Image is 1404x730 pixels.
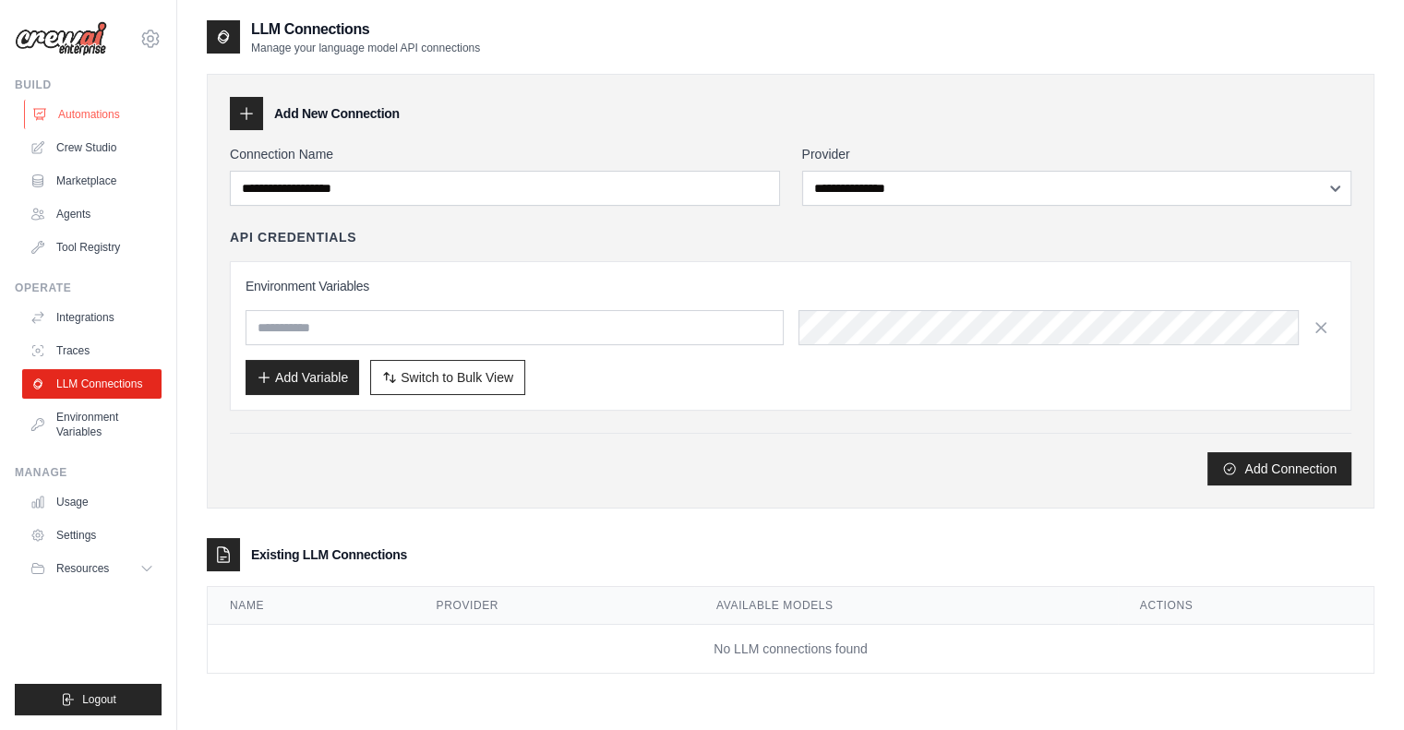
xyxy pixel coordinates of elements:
h3: Environment Variables [246,277,1336,295]
a: Automations [24,100,163,129]
label: Provider [802,145,1352,163]
a: Traces [22,336,162,365]
button: Logout [15,684,162,715]
div: Operate [15,281,162,295]
a: Integrations [22,303,162,332]
h4: API Credentials [230,228,356,246]
a: Environment Variables [22,402,162,447]
img: Logo [15,21,107,56]
h3: Existing LLM Connections [251,545,407,564]
button: Add Variable [246,360,359,395]
a: Usage [22,487,162,517]
button: Resources [22,554,162,583]
h2: LLM Connections [251,18,480,41]
td: No LLM connections found [208,625,1374,674]
th: Name [208,587,414,625]
th: Actions [1118,587,1374,625]
span: Switch to Bulk View [401,368,513,387]
a: Tool Registry [22,233,162,262]
button: Switch to Bulk View [370,360,525,395]
div: Manage [15,465,162,480]
a: Crew Studio [22,133,162,162]
label: Connection Name [230,145,780,163]
th: Provider [414,587,694,625]
a: LLM Connections [22,369,162,399]
a: Agents [22,199,162,229]
span: Resources [56,561,109,576]
a: Marketplace [22,166,162,196]
div: Build [15,78,162,92]
h3: Add New Connection [274,104,400,123]
a: Settings [22,521,162,550]
p: Manage your language model API connections [251,41,480,55]
th: Available Models [694,587,1118,625]
button: Add Connection [1207,452,1351,485]
span: Logout [82,692,116,707]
